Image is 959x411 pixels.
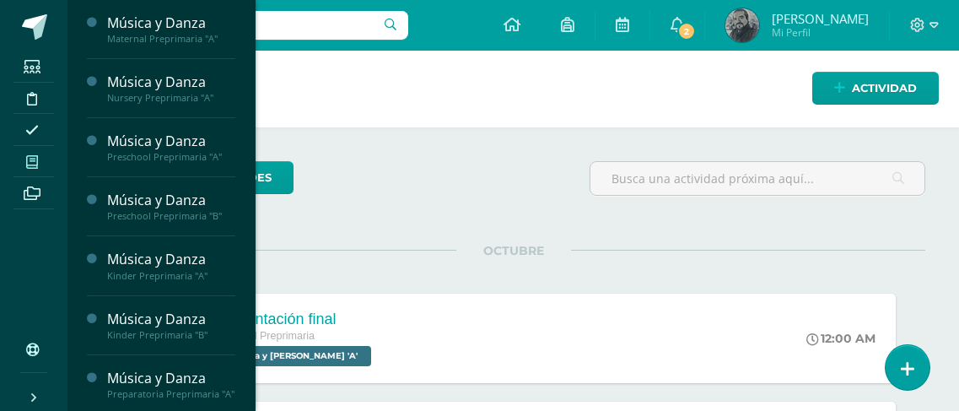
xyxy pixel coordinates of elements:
[812,72,939,105] a: Actividad
[852,73,917,104] span: Actividad
[107,191,235,222] a: Música y DanzaPreschool Preprimaria "B"
[107,388,235,400] div: Preparatoria Preprimaria "A"
[806,331,875,346] div: 12:00 AM
[107,270,235,282] div: Kinder Preprimaria "A"
[107,132,235,163] a: Música y DanzaPreschool Preprimaria "A"
[107,369,235,388] div: Música y Danza
[107,250,235,269] div: Música y Danza
[772,25,869,40] span: Mi Perfil
[107,92,235,104] div: Nursery Preprimaria "A"
[215,311,375,328] div: Presentación final
[107,210,235,222] div: Preschool Preprimaria "B"
[215,346,371,366] span: Música y Danza 'A'
[725,8,759,42] img: 2c0bbd3db486c019a4206c04b1654fb0.png
[107,191,235,210] div: Música y Danza
[677,22,696,41] span: 2
[107,151,235,163] div: Preschool Preprimaria "A"
[107,33,235,45] div: Maternal Preprimaria "A"
[772,10,869,27] span: [PERSON_NAME]
[107,73,235,104] a: Música y DanzaNursery Preprimaria "A"
[88,51,939,127] h1: Actividades
[107,329,235,341] div: Kinder Preprimaria "B"
[590,162,924,195] input: Busca una actividad próxima aquí...
[107,14,235,45] a: Música y DanzaMaternal Preprimaria "A"
[215,330,315,342] span: Maternal Preprimaria
[107,132,235,151] div: Música y Danza
[107,310,235,329] div: Música y Danza
[107,310,235,341] a: Música y DanzaKinder Preprimaria "B"
[107,14,235,33] div: Música y Danza
[107,369,235,400] a: Música y DanzaPreparatoria Preprimaria "A"
[107,250,235,281] a: Música y DanzaKinder Preprimaria "A"
[456,243,571,258] span: OCTUBRE
[107,73,235,92] div: Música y Danza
